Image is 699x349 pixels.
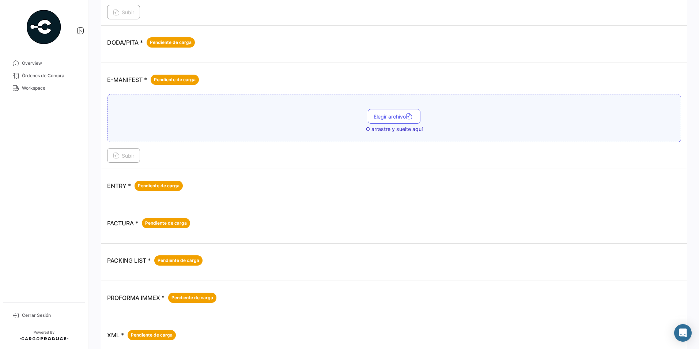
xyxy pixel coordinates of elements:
span: Elegir archivo [374,113,415,120]
p: PROFORMA IMMEX * [107,293,216,303]
span: Pendiente de carga [145,220,187,226]
span: O arrastre y suelte aquí [366,125,423,133]
span: Pendiente de carga [131,332,173,338]
span: Pendiente de carga [138,183,180,189]
span: Cerrar Sesión [22,312,79,319]
p: DODA/PITA * [107,37,195,48]
button: Elegir archivo [368,109,420,124]
p: FACTURA * [107,218,190,228]
button: Subir [107,148,140,163]
span: Subir [113,153,134,159]
p: E-MANIFEST * [107,75,199,85]
span: Workspace [22,85,79,91]
a: Órdenes de Compra [6,70,82,82]
button: Subir [107,5,140,19]
p: ENTRY * [107,181,183,191]
a: Overview [6,57,82,70]
span: Pendiente de carga [158,257,199,264]
span: Pendiente de carga [171,294,213,301]
span: Overview [22,60,79,67]
p: PACKING LIST * [107,255,203,266]
span: Órdenes de Compra [22,72,79,79]
a: Workspace [6,82,82,94]
img: powered-by.png [26,9,62,45]
div: Abrir Intercom Messenger [674,324,692,342]
p: XML * [107,330,176,340]
span: Pendiente de carga [154,76,196,83]
span: Pendiente de carga [150,39,192,46]
span: Subir [113,9,134,15]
